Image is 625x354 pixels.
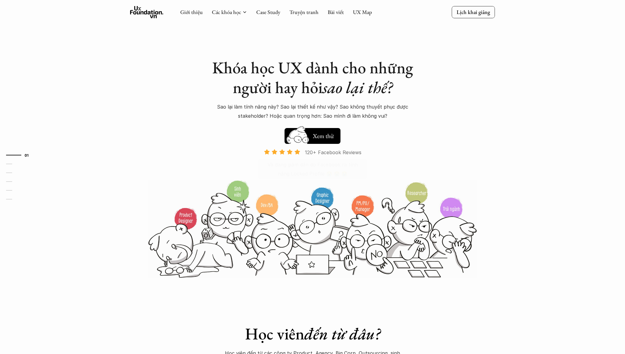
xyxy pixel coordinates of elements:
a: 120+ Facebook ReviewsVà đang giảm dần do Facebook ra tính năng Locked Profile 😭 😭 😭 [258,149,367,179]
a: Giới thiệu [180,9,203,16]
a: Lịch khai giảng [452,6,495,18]
a: 01 [6,151,35,159]
a: Các khóa học [212,9,241,16]
em: đến từ đâu? [304,323,380,344]
a: UX Map [353,9,372,16]
em: sao lại thế? [323,77,392,98]
a: Bài viết [328,9,344,16]
h5: Xem thử [312,132,334,140]
h1: Khóa học UX dành cho những người hay hỏi [206,58,419,97]
p: Và đang giảm dần do Facebook ra tính năng Locked Profile 😭 😭 😭 [264,160,361,179]
h1: Học viên [206,324,419,344]
a: Xem thử [285,125,340,144]
a: Truyện tranh [289,9,319,16]
a: Case Study [256,9,280,16]
strong: 01 [25,153,29,157]
p: Lịch khai giảng [457,9,490,16]
p: Sao lại làm tính năng này? Sao lại thiết kế như vậy? Sao không thuyết phục được stakeholder? Hoặc... [206,102,419,121]
p: 120+ Facebook Reviews [305,148,361,157]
